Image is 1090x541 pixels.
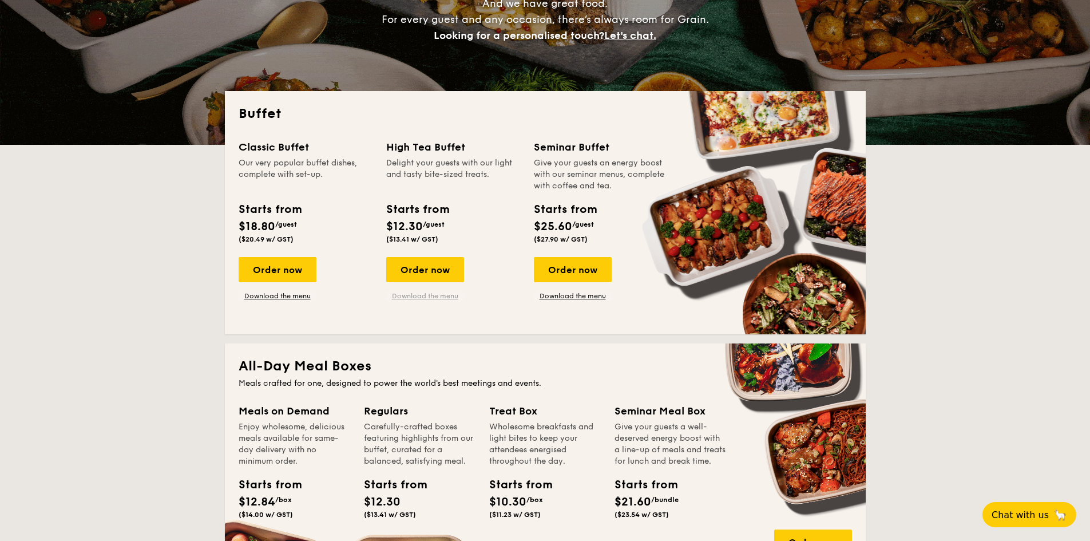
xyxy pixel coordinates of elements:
button: Chat with us🦙 [982,502,1076,527]
div: Order now [386,257,464,282]
div: High Tea Buffet [386,139,520,155]
span: ($27.90 w/ GST) [534,235,588,243]
div: Starts from [239,201,301,218]
span: ($14.00 w/ GST) [239,511,293,519]
span: $12.30 [386,220,423,234]
div: Starts from [364,476,415,493]
span: /guest [572,220,594,228]
div: Order now [534,257,612,282]
div: Our very popular buffet dishes, complete with set-up. [239,157,372,192]
span: $12.30 [364,495,401,509]
div: Starts from [239,476,290,493]
div: Treat Box [489,403,601,419]
div: Seminar Buffet [534,139,668,155]
span: /bundle [651,496,679,504]
span: /box [526,496,543,504]
div: Starts from [534,201,596,218]
div: Delight your guests with our light and tasty bite-sized treats. [386,157,520,192]
span: 🦙 [1053,508,1067,522]
a: Download the menu [239,291,316,301]
div: Regulars [364,403,475,419]
span: $18.80 [239,220,275,234]
div: Carefully-crafted boxes featuring highlights from our buffet, curated for a balanced, satisfying ... [364,421,475,467]
span: $12.84 [239,495,275,509]
a: Download the menu [386,291,464,301]
div: Seminar Meal Box [615,403,726,419]
span: Let's chat. [604,29,656,42]
h2: Buffet [239,105,852,123]
span: $25.60 [534,220,572,234]
span: /box [275,496,292,504]
span: Looking for a personalised touch? [434,29,604,42]
div: Meals crafted for one, designed to power the world's best meetings and events. [239,378,852,389]
a: Download the menu [534,291,612,301]
div: Wholesome breakfasts and light bites to keep your attendees energised throughout the day. [489,421,601,467]
div: Starts from [386,201,449,218]
div: Give your guests a well-deserved energy boost with a line-up of meals and treats for lunch and br... [615,421,726,467]
span: ($11.23 w/ GST) [489,511,541,519]
div: Starts from [615,476,666,493]
h2: All-Day Meal Boxes [239,357,852,376]
span: Chat with us [992,510,1049,520]
div: Give your guests an energy boost with our seminar menus, complete with coffee and tea. [534,157,668,192]
span: ($20.49 w/ GST) [239,235,294,243]
span: ($13.41 w/ GST) [364,511,416,519]
div: Starts from [489,476,541,493]
span: /guest [423,220,445,228]
span: /guest [275,220,297,228]
span: ($23.54 w/ GST) [615,511,669,519]
div: Classic Buffet [239,139,372,155]
span: ($13.41 w/ GST) [386,235,438,243]
span: $21.60 [615,495,651,509]
span: $10.30 [489,495,526,509]
div: Order now [239,257,316,282]
div: Meals on Demand [239,403,350,419]
div: Enjoy wholesome, delicious meals available for same-day delivery with no minimum order. [239,421,350,467]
